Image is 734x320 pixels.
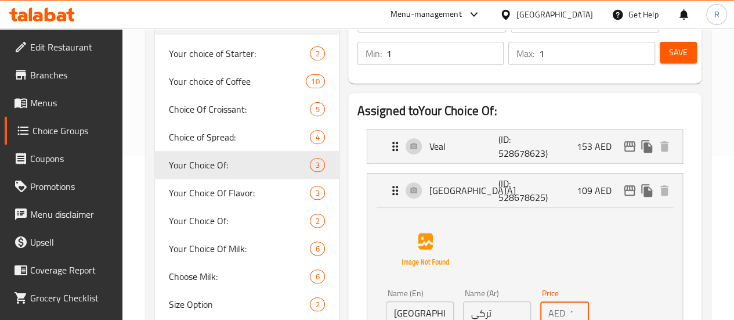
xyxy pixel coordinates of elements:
span: 10 [306,76,324,87]
span: 2 [310,299,324,310]
div: Choice Of Croissant:5 [155,95,339,123]
div: Expand [367,174,682,207]
span: Promotions [30,179,113,193]
span: 2 [310,48,324,59]
button: Save [660,42,697,63]
span: Menus [30,96,113,110]
a: Menus [5,89,122,117]
img: Turkey [388,213,462,287]
button: delete [656,138,673,155]
button: edit [621,182,638,199]
a: Upsell [5,228,122,256]
a: Coupons [5,145,122,172]
div: Choices [310,130,324,144]
p: AED [548,306,565,320]
span: Your choice of Starter: [169,46,310,60]
span: 6 [310,243,324,254]
div: Your Choice Of Flavor:3 [155,179,339,207]
div: Choices [310,186,324,200]
a: Grocery Checklist [5,284,122,312]
div: Menu-management [390,8,462,21]
span: 5 [310,104,324,115]
span: Choose Milk: [169,269,310,283]
button: duplicate [638,182,656,199]
div: Your choice of Coffee10 [155,67,339,95]
span: Your Choice Of: [169,214,310,228]
button: delete [656,182,673,199]
div: Your Choice Of:2 [155,207,339,235]
span: Choice Of Croissant: [169,102,310,116]
a: Branches [5,61,122,89]
div: Your Choice Of Milk:6 [155,235,339,263]
span: R [714,8,719,21]
div: Choices [310,46,324,60]
p: 109 AED [577,184,621,197]
p: Veal [429,139,499,153]
button: edit [621,138,638,155]
a: Promotions [5,172,122,200]
span: Your Choice Of: [169,158,310,172]
p: (ID: 528678623) [498,132,545,160]
span: 2 [310,215,324,226]
span: Your Choice Of Milk: [169,242,310,256]
span: Coverage Report [30,263,113,277]
a: Coverage Report [5,256,122,284]
div: Your Choice Of:3 [155,151,339,179]
span: Size Option [169,297,310,311]
div: Size Option2 [155,290,339,318]
span: Your Choice Of Flavor: [169,186,310,200]
a: Edit Restaurant [5,33,122,61]
span: Coupons [30,152,113,166]
div: Choices [310,214,324,228]
span: Edit Restaurant [30,40,113,54]
div: Choices [310,269,324,283]
p: (ID: 528678625) [498,177,545,204]
a: Menu disclaimer [5,200,122,228]
span: Save [669,45,688,60]
span: 3 [310,160,324,171]
p: 153 AED [577,139,621,153]
span: Grocery Checklist [30,291,113,305]
p: Max: [516,46,534,60]
button: duplicate [638,138,656,155]
span: Choice Groups [32,124,113,138]
span: Branches [30,68,113,82]
div: Choices [310,242,324,256]
div: Your choice of Starter:2 [155,39,339,67]
div: Choices [310,297,324,311]
a: Choice Groups [5,117,122,145]
span: 3 [310,188,324,199]
span: 6 [310,271,324,282]
div: Choices [306,74,324,88]
div: [GEOGRAPHIC_DATA] [516,8,593,21]
span: Your choice of Coffee [169,74,306,88]
div: Choice of Spread:4 [155,123,339,151]
span: Menu disclaimer [30,207,113,221]
div: Choices [310,158,324,172]
div: Choose Milk:6 [155,263,339,290]
span: 4 [310,132,324,143]
div: Expand [367,130,682,163]
div: Choices [310,102,324,116]
span: Choice of Spread: [169,130,310,144]
span: Upsell [30,235,113,249]
p: Min: [366,46,382,60]
p: [GEOGRAPHIC_DATA] [429,184,499,197]
h2: Assigned to Your Choice Of: [357,102,692,120]
li: Expand [357,124,692,168]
